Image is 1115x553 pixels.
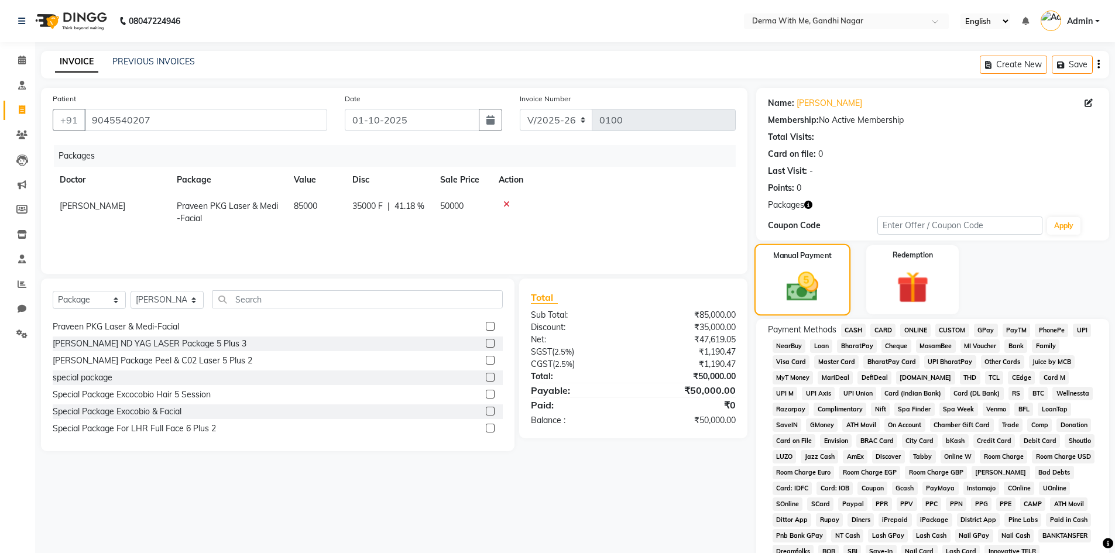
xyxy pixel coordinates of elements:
[773,466,835,479] span: Room Charge Euro
[998,529,1034,542] span: Nail Cash
[554,347,572,356] span: 2.5%
[773,387,798,400] span: UPI M
[930,418,994,432] span: Chamber Gift Card
[955,529,993,542] span: Nail GPay
[974,324,998,337] span: GPay
[1038,403,1071,416] span: LoanTap
[843,450,867,463] span: AmEx
[910,450,936,463] span: Tabby
[522,414,633,427] div: Balance :
[810,339,832,353] span: Loan
[531,359,553,369] span: CGST
[633,383,745,397] div: ₹50,000.00
[807,497,833,511] span: SCard
[881,387,945,400] span: Card (Indian Bank)
[531,346,552,357] span: SGST
[53,355,252,367] div: [PERSON_NAME] Package Peel & C02 Laser 5 Plus 2
[633,321,745,334] div: ₹35,000.00
[1004,339,1027,353] span: Bank
[887,267,939,307] img: _gift.svg
[555,359,572,369] span: 2.5%
[768,324,836,336] span: Payment Methods
[814,403,866,416] span: Complimentary
[633,414,745,427] div: ₹50,000.00
[53,338,246,350] div: [PERSON_NAME] ND YAG LASER Package 5 Plus 3
[801,450,838,463] span: Jazz Cash
[841,324,866,337] span: CASH
[773,418,802,432] span: SaveIN
[773,434,816,448] span: Card on File
[856,434,897,448] span: BRAC Card
[294,201,317,211] span: 85000
[960,371,980,384] span: THD
[957,513,1000,527] span: District App
[633,334,745,346] div: ₹47,619.05
[816,513,843,527] span: Rupay
[1027,418,1052,432] span: Comp
[53,94,76,104] label: Patient
[1035,324,1068,337] span: PhonePe
[1067,15,1093,28] span: Admin
[1050,497,1087,511] span: ATH Movil
[522,309,633,321] div: Sub Total:
[53,389,211,401] div: Special Package Excocobio Hair 5 Session
[768,97,794,109] div: Name:
[950,387,1004,400] span: Card (DL Bank)
[773,529,827,542] span: Pnb Bank GPay
[522,383,633,397] div: Payable:
[806,418,838,432] span: GMoney
[1008,387,1024,400] span: RS
[896,371,955,384] span: [DOMAIN_NAME]
[857,371,891,384] span: DefiDeal
[768,219,878,232] div: Coupon Code
[857,482,887,495] span: Coupon
[1052,387,1093,400] span: Wellnessta
[872,450,905,463] span: Discover
[900,324,931,337] span: ONLINE
[916,339,956,353] span: MosamBee
[170,167,287,193] th: Package
[816,482,853,495] span: Card: IOB
[1028,387,1048,400] span: BTC
[212,290,503,308] input: Search
[877,217,1042,235] input: Enter Offer / Coupon Code
[863,355,920,369] span: BharatPay Card
[1052,56,1093,74] button: Save
[773,250,832,261] label: Manual Payment
[838,497,867,511] span: Paypal
[394,200,424,212] span: 41.18 %
[633,346,745,358] div: ₹1,190.47
[522,334,633,346] div: Net:
[1008,371,1035,384] span: CEdge
[345,167,433,193] th: Disc
[112,56,195,67] a: PREVIOUS INVOICES
[522,346,633,358] div: ( )
[1046,513,1091,527] span: Paid in Cash
[1056,418,1091,432] span: Donation
[776,268,828,305] img: _cash.svg
[440,201,464,211] span: 50000
[522,358,633,370] div: ( )
[522,398,633,412] div: Paid:
[352,200,383,212] span: 35000 F
[633,370,745,383] div: ₹50,000.00
[868,529,908,542] span: Lash GPay
[768,148,816,160] div: Card on file:
[1035,466,1074,479] span: Bad Debts
[972,466,1030,479] span: [PERSON_NAME]
[892,482,918,495] span: Gcash
[839,387,876,400] span: UPI Union
[980,56,1047,74] button: Create New
[53,321,179,333] div: Praveen PKG Laser & Medi-Facial
[1038,529,1091,542] span: BANKTANSFER
[935,324,969,337] span: CUSTOM
[55,51,98,73] a: INVOICE
[30,5,110,37] img: logo
[768,131,814,143] div: Total Visits:
[818,148,823,160] div: 0
[820,434,852,448] span: Envision
[768,199,804,211] span: Packages
[1039,482,1070,495] span: UOnline
[818,371,853,384] span: MariDeal
[802,387,835,400] span: UPI Axis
